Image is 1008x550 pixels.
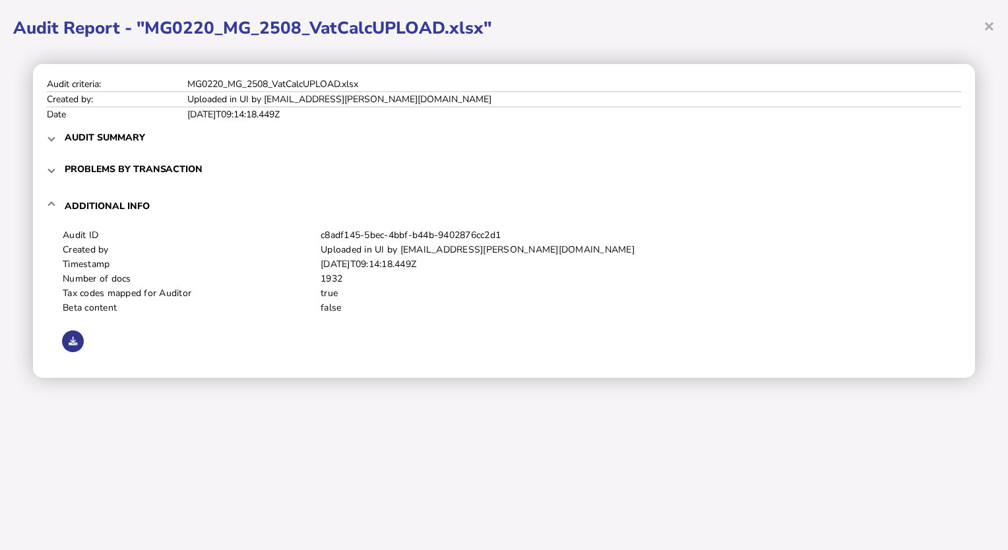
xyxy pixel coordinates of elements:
td: MG0220_MG_2508_VatCalcUPLOAD.xlsx [187,77,962,92]
h3: Additional info [65,200,150,212]
h1: Audit Report - "MG0220_MG_2508_VatCalcUPLOAD.xlsx" [13,16,995,40]
td: Date [46,107,187,121]
h3: Problems by transaction [65,163,203,175]
td: true [320,286,946,301]
td: Timestamp [62,257,320,272]
td: [DATE]T09:14:18.449Z [187,107,962,121]
td: Uploaded in UI by [EMAIL_ADDRESS][PERSON_NAME][DOMAIN_NAME] [187,92,962,107]
td: Audit criteria: [46,77,187,92]
td: Uploaded in UI by [EMAIL_ADDRESS][PERSON_NAME][DOMAIN_NAME] [320,243,946,257]
td: 1932 [320,272,946,286]
span: × [984,13,995,38]
td: Tax codes mapped for Auditor [62,286,320,301]
td: Number of docs [62,272,320,286]
td: Created by [62,243,320,257]
mat-expansion-panel-header: Additional info [46,185,962,227]
div: Additional info [46,227,962,365]
button: Download audit errors list to Excel. Maximum 10k lines. [62,330,84,352]
h3: Audit summary [65,131,145,144]
td: Beta content [62,301,320,315]
td: c8adf145-5bec-4bbf-b44b-9402876cc2d1 [320,228,946,243]
td: false [320,301,946,315]
td: Created by: [46,92,187,107]
mat-expansion-panel-header: Audit summary [46,121,962,153]
mat-expansion-panel-header: Problems by transaction [46,153,962,185]
td: [DATE]T09:14:18.449Z [320,257,946,272]
td: Audit ID [62,228,320,243]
